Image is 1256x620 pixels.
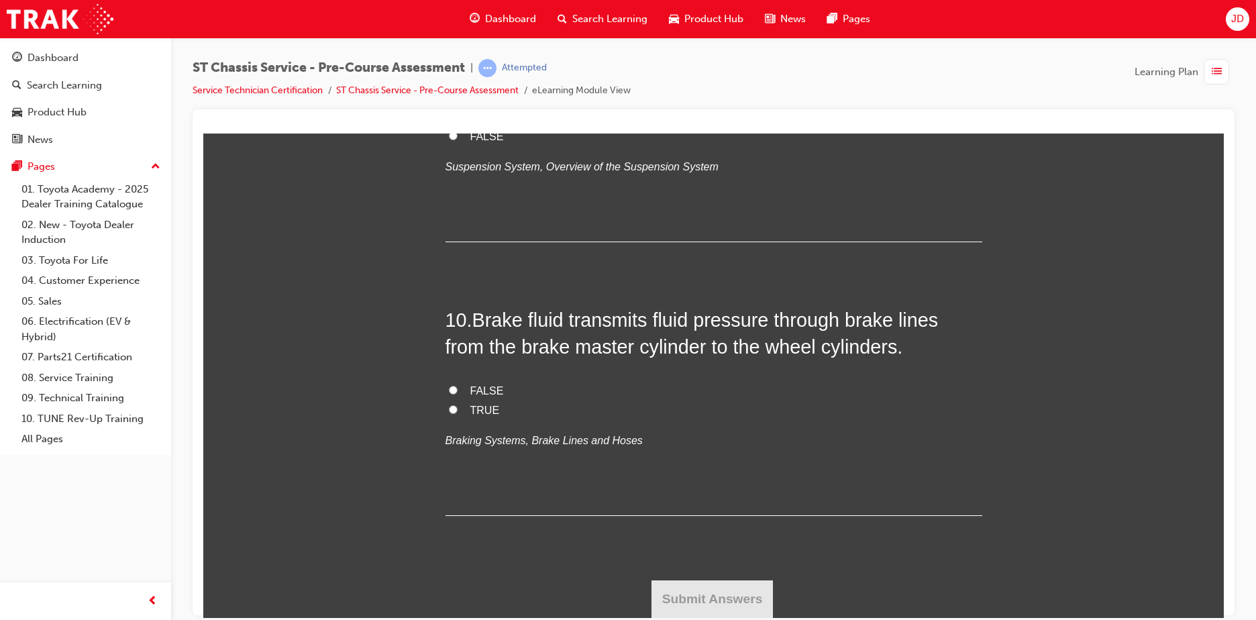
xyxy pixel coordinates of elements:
[780,11,806,27] span: News
[754,5,817,33] a: news-iconNews
[448,447,570,484] button: Submit Answers
[558,11,567,28] span: search-icon
[572,11,647,27] span: Search Learning
[27,78,102,93] div: Search Learning
[151,158,160,176] span: up-icon
[547,5,658,33] a: search-iconSearch Learning
[12,80,21,92] span: search-icon
[5,154,166,179] button: Pages
[16,368,166,389] a: 08. Service Training
[16,215,166,250] a: 02. New - Toyota Dealer Induction
[28,50,78,66] div: Dashboard
[12,161,22,173] span: pages-icon
[765,11,775,28] span: news-icon
[267,271,297,282] span: TRUE
[485,11,536,27] span: Dashboard
[267,252,301,263] span: FALSE
[478,59,496,77] span: learningRecordVerb_ATTEMPT-icon
[1226,7,1249,31] button: JD
[658,5,754,33] a: car-iconProduct Hub
[532,83,631,99] li: eLearning Module View
[336,85,519,96] a: ST Chassis Service - Pre-Course Assessment
[28,105,87,120] div: Product Hub
[16,388,166,409] a: 09. Technical Training
[246,272,254,280] input: TRUE
[5,46,166,70] a: Dashboard
[669,11,679,28] span: car-icon
[242,176,735,224] span: Brake fluid transmits fluid pressure through brake lines from the brake master cylinder to the wh...
[16,429,166,450] a: All Pages
[28,159,55,174] div: Pages
[16,311,166,347] a: 06. Electrification (EV & Hybrid)
[1212,64,1222,81] span: list-icon
[28,132,53,148] div: News
[193,85,323,96] a: Service Technician Certification
[1231,11,1244,27] span: JD
[684,11,743,27] span: Product Hub
[16,270,166,291] a: 04. Customer Experience
[1135,59,1235,85] button: Learning Plan
[817,5,881,33] a: pages-iconPages
[193,60,465,76] span: ST Chassis Service - Pre-Course Assessment
[5,100,166,125] a: Product Hub
[242,301,439,313] em: Braking Systems, Brake Lines and Hoses
[148,593,158,610] span: prev-icon
[12,107,22,119] span: car-icon
[1135,64,1198,80] span: Learning Plan
[16,250,166,271] a: 03. Toyota For Life
[5,73,166,98] a: Search Learning
[12,52,22,64] span: guage-icon
[242,28,515,39] em: Suspension System, Overview of the Suspension System
[16,347,166,368] a: 07. Parts21 Certification
[502,62,547,74] div: Attempted
[7,4,113,34] img: Trak
[470,60,473,76] span: |
[16,179,166,215] a: 01. Toyota Academy - 2025 Dealer Training Catalogue
[16,291,166,312] a: 05. Sales
[5,43,166,154] button: DashboardSearch LearningProduct HubNews
[246,252,254,261] input: FALSE
[470,11,480,28] span: guage-icon
[16,409,166,429] a: 10. TUNE Rev-Up Training
[12,134,22,146] span: news-icon
[242,173,779,227] h2: 10 .
[843,11,870,27] span: Pages
[5,127,166,152] a: News
[459,5,547,33] a: guage-iconDashboard
[827,11,837,28] span: pages-icon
